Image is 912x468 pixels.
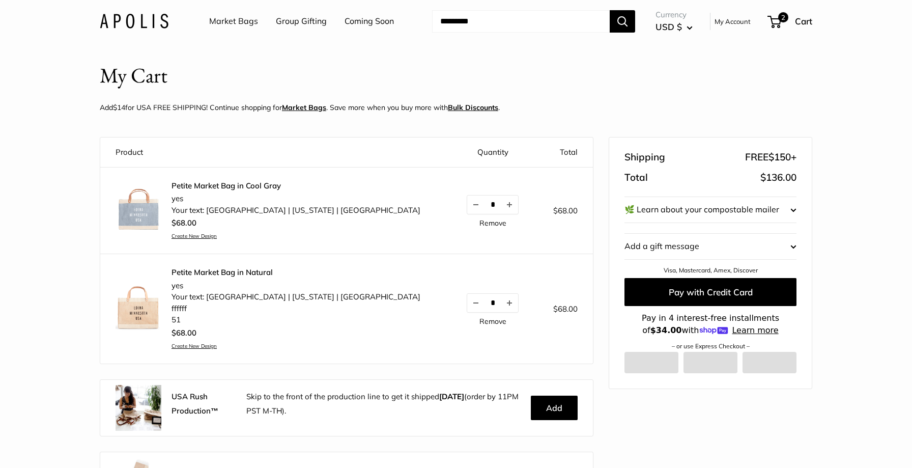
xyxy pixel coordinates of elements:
p: Skip to the front of the production line to get it shipped (order by 11PM PST M-TH). [246,390,523,418]
button: Decrease quantity by 1 [467,294,484,312]
span: $68.00 [172,218,196,228]
input: Search... [432,10,610,33]
a: Remove [479,219,506,227]
u: Bulk Discounts [448,103,498,112]
a: Create New Design [172,233,420,239]
li: yes [172,280,420,292]
button: Search [610,10,635,33]
a: Group Gifting [276,14,327,29]
button: Pay with Credit Card [624,278,796,306]
button: 🌿 Learn about your compostable mailer [624,197,796,223]
button: Increase quantity by 1 [501,196,518,214]
input: Quantity [484,298,501,307]
button: Increase quantity by 1 [501,294,518,312]
a: Create New Design [172,343,420,349]
button: Add a gift message [624,234,796,259]
strong: USA Rush Production™ [172,392,218,416]
button: Add [531,396,578,420]
a: My Account [715,15,751,27]
li: 51 [172,314,420,326]
input: Quantity [484,200,501,209]
p: Add for USA FREE SHIPPING! Continue shopping for . Save more when you buy more with . [100,101,500,114]
img: Apolis [100,14,168,29]
span: USD $ [655,21,682,32]
li: yes [172,193,420,205]
th: Total [535,137,593,168]
span: Currency [655,8,693,22]
a: Remove [479,318,506,325]
h1: My Cart [100,61,167,91]
li: Your text: [GEOGRAPHIC_DATA] | [US_STATE] | [GEOGRAPHIC_DATA] [172,205,420,216]
a: Market Bags [282,103,326,112]
a: Market Bags [209,14,258,29]
th: Product [100,137,450,168]
a: Petite Market Bag in Cool Gray [172,181,420,191]
a: Petite Market Bag in Natural [172,267,420,278]
span: Cart [795,16,812,26]
b: [DATE] [439,392,464,401]
li: ffffff [172,303,420,315]
img: rush.jpg [116,385,161,431]
span: Total [624,169,648,187]
button: Decrease quantity by 1 [467,196,484,214]
span: $14 [113,103,125,112]
a: 2 Cart [768,13,812,30]
button: USD $ [655,19,693,35]
span: $136.00 [760,171,796,183]
span: $150 [768,151,791,163]
span: 2 [778,12,788,22]
a: – or use Express Checkout – [672,342,750,350]
a: Visa, Mastercard, Amex, Discover [664,266,758,274]
th: Quantity [450,137,536,168]
span: Shipping [624,148,665,167]
span: $68.00 [553,304,578,314]
span: FREE + [745,148,796,167]
span: $68.00 [172,328,196,338]
span: $68.00 [553,206,578,215]
a: Coming Soon [345,14,394,29]
li: Your text: [GEOGRAPHIC_DATA] | [US_STATE] | [GEOGRAPHIC_DATA] [172,291,420,303]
